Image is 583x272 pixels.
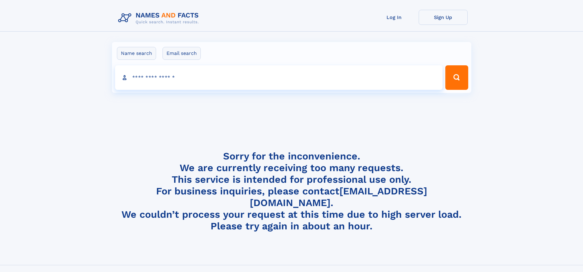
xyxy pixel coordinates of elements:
[163,47,201,60] label: Email search
[419,10,468,25] a: Sign Up
[250,185,427,209] a: [EMAIL_ADDRESS][DOMAIN_NAME]
[445,65,468,90] button: Search Button
[370,10,419,25] a: Log In
[117,47,156,60] label: Name search
[116,10,204,26] img: Logo Names and Facts
[116,150,468,232] h4: Sorry for the inconvenience. We are currently receiving too many requests. This service is intend...
[115,65,443,90] input: search input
